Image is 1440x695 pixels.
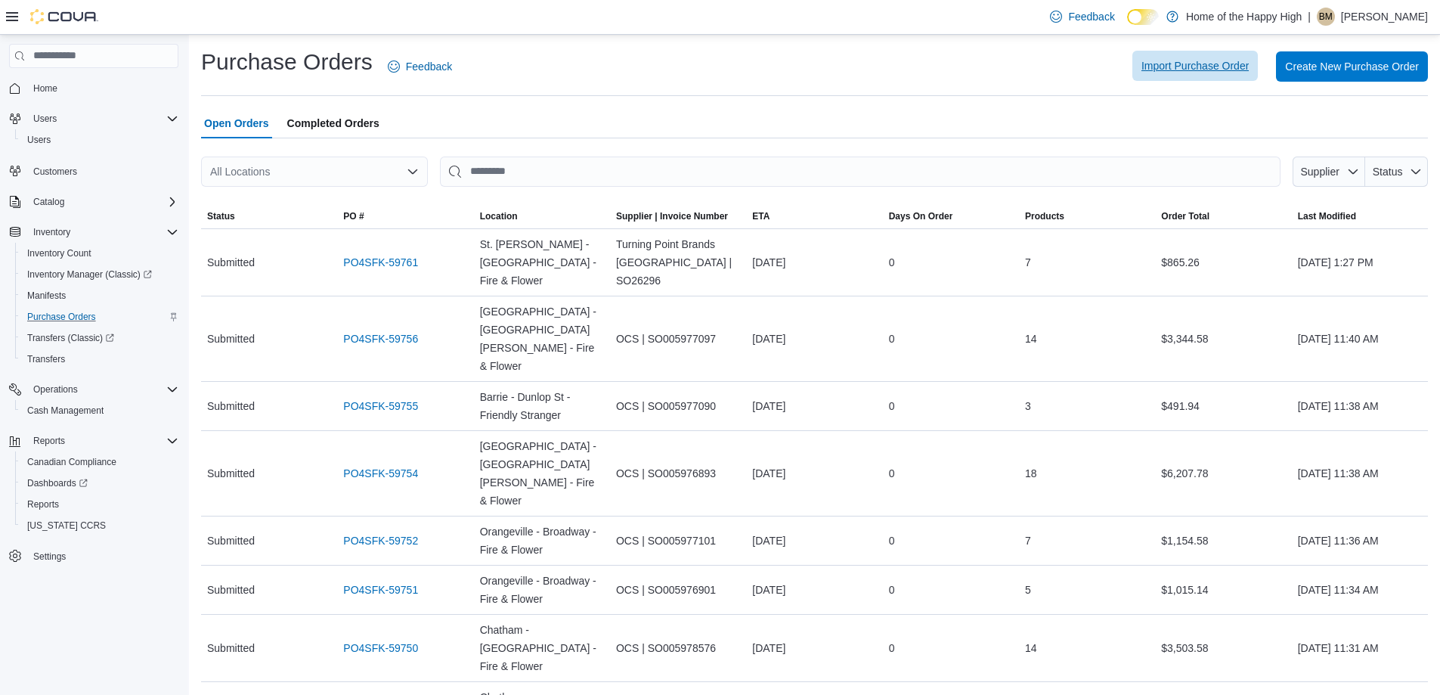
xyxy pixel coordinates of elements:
a: Manifests [21,287,72,305]
span: 0 [889,253,895,271]
span: Feedback [406,59,452,74]
div: $1,154.58 [1155,526,1291,556]
button: Location [474,204,610,228]
span: Customers [33,166,77,178]
span: Inventory [33,226,70,238]
input: This is a search bar. After typing your query, hit enter to filter the results lower in the page. [440,157,1281,187]
button: Inventory [27,223,76,241]
span: Transfers [27,353,65,365]
span: Barrie - Dunlop St - Friendly Stranger [480,388,604,424]
a: Inventory Manager (Classic) [15,264,184,285]
div: $491.94 [1155,391,1291,421]
span: Dark Mode [1127,25,1128,26]
span: 7 [1025,253,1031,271]
a: Purchase Orders [21,308,102,326]
button: Status [201,204,337,228]
span: Canadian Compliance [27,456,116,468]
span: 0 [889,532,895,550]
div: Turning Point Brands [GEOGRAPHIC_DATA] | SO26296 [610,229,746,296]
a: PO4SFK-59756 [343,330,418,348]
div: $6,207.78 [1155,458,1291,489]
span: Days On Order [889,210,953,222]
button: Customers [3,160,184,182]
span: Customers [27,161,178,180]
button: Users [3,108,184,129]
span: 0 [889,464,895,482]
span: Orangeville - Broadway - Fire & Flower [480,523,604,559]
button: Reports [3,430,184,451]
button: Supplier [1293,157,1365,187]
span: Feedback [1068,9,1114,24]
a: Inventory Manager (Classic) [21,265,158,284]
a: Home [27,79,63,98]
button: Manifests [15,285,184,306]
div: Location [480,210,518,222]
button: Purchase Orders [15,306,184,327]
div: $3,503.58 [1155,633,1291,663]
button: Operations [3,379,184,400]
div: [DATE] [746,458,882,489]
span: Cash Management [27,405,104,417]
span: 0 [889,639,895,657]
span: PO # [343,210,364,222]
button: Home [3,77,184,99]
div: $1,015.14 [1155,575,1291,605]
a: PO4SFK-59750 [343,639,418,657]
div: [DATE] [746,526,882,556]
span: 7 [1025,532,1031,550]
span: Import Purchase Order [1141,58,1249,73]
a: Transfers (Classic) [15,327,184,349]
span: Supplier | Invoice Number [616,210,728,222]
span: Submitted [207,397,255,415]
span: 18 [1025,464,1037,482]
span: Orangeville - Broadway - Fire & Flower [480,572,604,608]
span: Inventory [27,223,178,241]
a: PO4SFK-59751 [343,581,418,599]
button: Supplier | Invoice Number [610,204,746,228]
div: [DATE] [746,575,882,605]
span: Submitted [207,639,255,657]
span: Operations [27,380,178,399]
span: 5 [1025,581,1031,599]
span: Reports [27,498,59,510]
span: Users [21,131,178,149]
span: Users [27,134,51,146]
a: Transfers [21,350,71,368]
h1: Purchase Orders [201,47,373,77]
span: Purchase Orders [27,311,96,323]
span: Open Orders [204,108,269,138]
button: PO # [337,204,473,228]
span: Status [1373,166,1403,178]
span: Canadian Compliance [21,453,178,471]
button: Users [27,110,63,128]
button: ETA [746,204,882,228]
span: Status [207,210,235,222]
span: 0 [889,330,895,348]
span: 14 [1025,639,1037,657]
div: [DATE] 11:31 AM [1292,633,1428,663]
a: Inventory Count [21,244,98,262]
button: Canadian Compliance [15,451,184,473]
span: 0 [889,581,895,599]
button: Order Total [1155,204,1291,228]
span: Catalog [27,193,178,211]
button: Catalog [3,191,184,213]
span: Supplier [1301,166,1339,178]
div: [DATE] 11:36 AM [1292,526,1428,556]
p: Home of the Happy High [1186,8,1302,26]
button: Days On Order [883,204,1019,228]
div: OCS | SO005977090 [610,391,746,421]
span: Reports [27,432,178,450]
span: 0 [889,397,895,415]
span: Manifests [27,290,66,302]
span: Products [1025,210,1064,222]
span: Transfers [21,350,178,368]
span: Order Total [1161,210,1209,222]
a: Reports [21,495,65,513]
a: Feedback [382,51,458,82]
div: [DATE] 11:34 AM [1292,575,1428,605]
div: OCS | SO005976901 [610,575,746,605]
button: Cash Management [15,400,184,421]
p: | [1308,8,1311,26]
div: [DATE] [746,391,882,421]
